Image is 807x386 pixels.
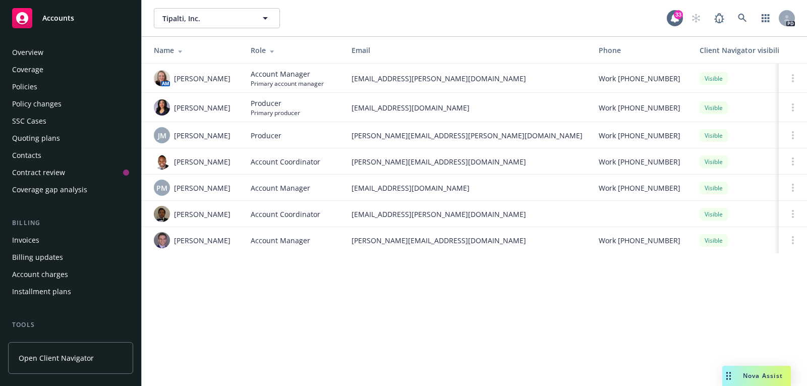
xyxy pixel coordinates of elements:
[8,79,133,95] a: Policies
[8,182,133,198] a: Coverage gap analysis
[174,156,230,167] span: [PERSON_NAME]
[12,62,43,78] div: Coverage
[12,147,41,163] div: Contacts
[8,164,133,181] a: Contract review
[8,249,133,265] a: Billing updates
[599,156,680,167] span: Work [PHONE_NUMBER]
[8,232,133,248] a: Invoices
[251,235,310,246] span: Account Manager
[174,183,230,193] span: [PERSON_NAME]
[154,232,170,248] img: photo
[700,155,728,168] div: Visible
[154,153,170,170] img: photo
[12,182,87,198] div: Coverage gap analysis
[12,113,46,129] div: SSC Cases
[12,232,39,248] div: Invoices
[174,102,230,113] span: [PERSON_NAME]
[12,96,62,112] div: Policy changes
[756,8,776,28] a: Switch app
[12,130,60,146] div: Quoting plans
[8,4,133,32] a: Accounts
[156,183,167,193] span: PM
[19,353,94,363] span: Open Client Navigator
[162,13,250,24] span: Tipalti, Inc.
[8,113,133,129] a: SSC Cases
[12,284,71,300] div: Installment plans
[8,284,133,300] a: Installment plans
[251,69,324,79] span: Account Manager
[8,44,133,61] a: Overview
[251,98,300,108] span: Producer
[8,62,133,78] a: Coverage
[722,366,791,386] button: Nova Assist
[352,235,583,246] span: [PERSON_NAME][EMAIL_ADDRESS][DOMAIN_NAME]
[352,45,583,56] div: Email
[599,102,680,113] span: Work [PHONE_NUMBER]
[352,73,583,84] span: [EMAIL_ADDRESS][PERSON_NAME][DOMAIN_NAME]
[8,96,133,112] a: Policy changes
[251,108,300,117] span: Primary producer
[352,130,583,141] span: [PERSON_NAME][EMAIL_ADDRESS][PERSON_NAME][DOMAIN_NAME]
[12,249,63,265] div: Billing updates
[154,99,170,116] img: photo
[154,8,280,28] button: Tipalti, Inc.
[12,266,68,283] div: Account charges
[599,130,680,141] span: Work [PHONE_NUMBER]
[352,156,583,167] span: [PERSON_NAME][EMAIL_ADDRESS][DOMAIN_NAME]
[700,45,795,56] div: Client Navigator visibility
[8,320,133,330] div: Tools
[8,147,133,163] a: Contacts
[174,235,230,246] span: [PERSON_NAME]
[251,183,310,193] span: Account Manager
[174,209,230,219] span: [PERSON_NAME]
[12,164,65,181] div: Contract review
[154,206,170,222] img: photo
[8,218,133,228] div: Billing
[700,129,728,142] div: Visible
[743,371,783,380] span: Nova Assist
[158,130,166,141] span: JM
[700,234,728,247] div: Visible
[251,79,324,88] span: Primary account manager
[251,156,320,167] span: Account Coordinator
[174,130,230,141] span: [PERSON_NAME]
[42,14,74,22] span: Accounts
[700,182,728,194] div: Visible
[12,44,43,61] div: Overview
[251,209,320,219] span: Account Coordinator
[8,130,133,146] a: Quoting plans
[599,73,680,84] span: Work [PHONE_NUMBER]
[12,79,37,95] div: Policies
[352,209,583,219] span: [EMAIL_ADDRESS][PERSON_NAME][DOMAIN_NAME]
[700,101,728,114] div: Visible
[174,73,230,84] span: [PERSON_NAME]
[352,183,583,193] span: [EMAIL_ADDRESS][DOMAIN_NAME]
[599,235,680,246] span: Work [PHONE_NUMBER]
[686,8,706,28] a: Start snowing
[709,8,729,28] a: Report a Bug
[599,183,680,193] span: Work [PHONE_NUMBER]
[674,10,683,19] div: 33
[599,45,683,56] div: Phone
[700,208,728,220] div: Visible
[732,8,753,28] a: Search
[700,72,728,85] div: Visible
[154,70,170,86] img: photo
[251,45,335,56] div: Role
[8,266,133,283] a: Account charges
[251,130,281,141] span: Producer
[722,366,735,386] div: Drag to move
[154,45,235,56] div: Name
[352,102,583,113] span: [EMAIL_ADDRESS][DOMAIN_NAME]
